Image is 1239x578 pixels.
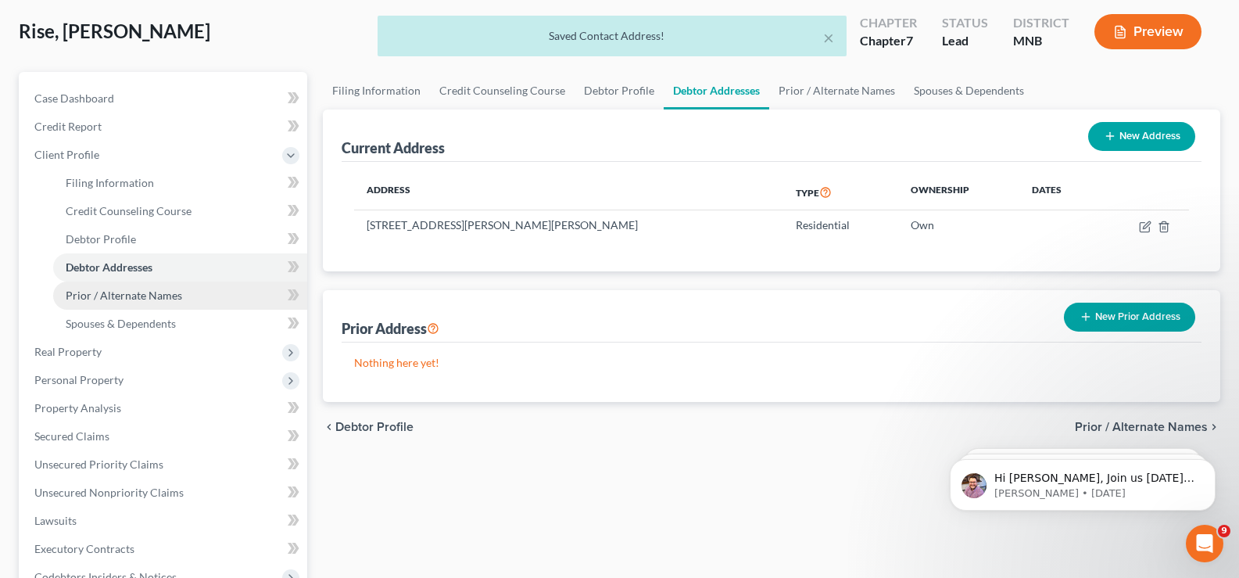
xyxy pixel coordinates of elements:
[342,319,439,338] div: Prior Address
[430,72,575,109] a: Credit Counseling Course
[1208,421,1220,433] i: chevron_right
[22,113,307,141] a: Credit Report
[1186,525,1223,562] iframe: Intercom live chat
[1094,14,1201,49] button: Preview
[53,169,307,197] a: Filing Information
[354,174,783,210] th: Address
[783,174,897,210] th: Type
[898,210,1019,240] td: Own
[66,176,154,189] span: Filing Information
[354,210,783,240] td: [STREET_ADDRESS][PERSON_NAME][PERSON_NAME]
[22,507,307,535] a: Lawsuits
[926,426,1239,536] iframe: Intercom notifications message
[34,120,102,133] span: Credit Report
[22,422,307,451] a: Secured Claims
[942,14,988,32] div: Status
[66,260,152,274] span: Debtor Addresses
[34,373,124,386] span: Personal Property
[34,148,99,161] span: Client Profile
[22,535,307,563] a: Executory Contracts
[53,282,307,310] a: Prior / Alternate Names
[53,253,307,282] a: Debtor Addresses
[53,310,307,338] a: Spouses & Dependents
[335,421,414,433] span: Debtor Profile
[575,72,664,109] a: Debtor Profile
[22,394,307,422] a: Property Analysis
[34,458,163,471] span: Unsecured Priority Claims
[34,401,121,415] span: Property Analysis
[53,197,307,225] a: Credit Counseling Course
[53,225,307,253] a: Debtor Profile
[323,421,335,433] i: chevron_left
[1019,174,1098,210] th: Dates
[769,72,904,109] a: Prior / Alternate Names
[904,72,1033,109] a: Spouses & Dependents
[1075,421,1208,433] span: Prior / Alternate Names
[34,429,109,443] span: Secured Claims
[34,542,134,555] span: Executory Contracts
[34,345,102,358] span: Real Property
[66,232,136,246] span: Debtor Profile
[22,84,307,113] a: Case Dashboard
[342,138,445,157] div: Current Address
[34,514,77,527] span: Lawsuits
[68,45,268,135] span: Hi [PERSON_NAME], Join us [DATE] 2pm EST for our Filing Bootcamp webinar! We will be going over s...
[1013,14,1069,32] div: District
[1075,421,1220,433] button: Prior / Alternate Names chevron_right
[1064,303,1195,332] button: New Prior Address
[354,355,1189,371] p: Nothing here yet!
[34,92,114,105] span: Case Dashboard
[68,60,270,74] p: Message from Spencer, sent 163w ago
[66,317,176,330] span: Spouses & Dependents
[783,210,897,240] td: Residential
[323,72,430,109] a: Filing Information
[1218,525,1230,537] span: 9
[22,451,307,479] a: Unsecured Priority Claims
[34,486,184,499] span: Unsecured Nonpriority Claims
[390,28,834,44] div: Saved Contact Address!
[66,289,182,302] span: Prior / Alternate Names
[860,14,917,32] div: Chapter
[66,204,192,217] span: Credit Counseling Course
[1088,122,1195,151] button: New Address
[898,174,1019,210] th: Ownership
[22,479,307,507] a: Unsecured Nonpriority Claims
[823,28,834,47] button: ×
[664,72,769,109] a: Debtor Addresses
[323,421,414,433] button: chevron_left Debtor Profile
